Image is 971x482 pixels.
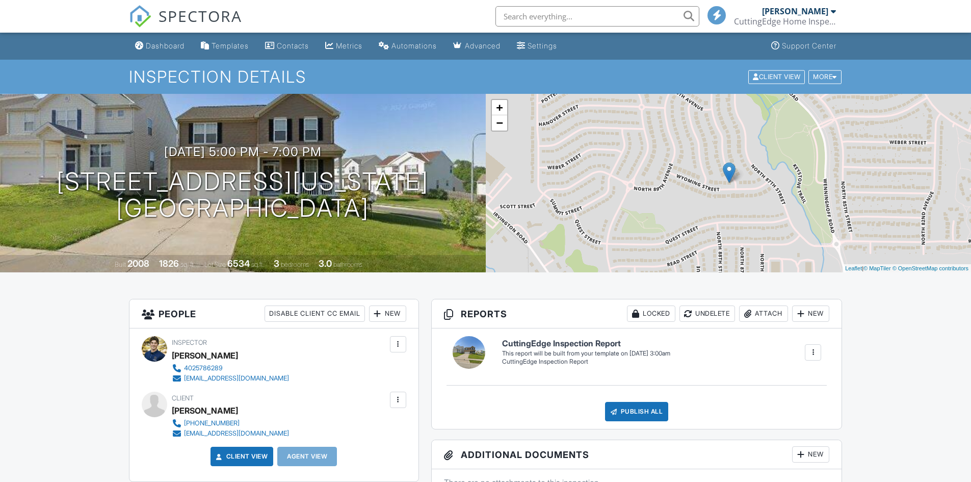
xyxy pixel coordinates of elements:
div: Settings [528,41,557,50]
a: Templates [197,37,253,56]
div: Client View [748,70,805,84]
div: [PERSON_NAME] [172,403,238,418]
a: Client View [747,72,807,80]
div: Support Center [782,41,836,50]
a: Client View [214,451,268,462]
div: CuttingEdge Inspection Report [502,358,670,366]
div: CuttingEdge Home Inspections [734,16,836,27]
a: [PHONE_NUMBER] [172,418,289,428]
h3: [DATE] 5:00 pm - 7:00 pm [164,145,322,159]
a: Leaflet [845,265,862,271]
span: sq. ft. [180,261,195,268]
div: New [792,306,829,322]
a: Metrics [321,37,366,56]
div: 3.0 [319,258,332,269]
h3: Reports [432,299,842,328]
a: Settings [513,37,561,56]
div: Metrics [336,41,362,50]
img: The Best Home Inspection Software - Spectora [129,5,151,28]
div: Attach [739,306,788,322]
h3: Additional Documents [432,440,842,469]
a: Advanced [449,37,505,56]
div: Templates [212,41,249,50]
h1: [STREET_ADDRESS][US_STATE] [GEOGRAPHIC_DATA] [57,168,429,222]
div: Disable Client CC Email [265,306,365,322]
span: Inspector [172,339,207,346]
div: 4025786289 [184,364,223,372]
a: Automations (Basic) [375,37,441,56]
a: © OpenStreetMap contributors [893,265,968,271]
span: bedrooms [281,261,309,268]
a: Support Center [767,37,841,56]
h6: CuttingEdge Inspection Report [502,339,670,348]
span: SPECTORA [159,5,242,27]
div: New [792,446,829,463]
div: [PERSON_NAME] [762,6,828,16]
a: Dashboard [131,37,189,56]
a: Zoom in [492,100,507,115]
a: Zoom out [492,115,507,131]
span: bathrooms [333,261,362,268]
div: 2008 [127,258,149,269]
div: More [808,70,842,84]
div: Contacts [277,41,309,50]
a: 4025786289 [172,363,289,373]
span: sq.ft. [251,261,264,268]
div: Automations [391,41,437,50]
div: Locked [627,306,675,322]
a: [EMAIL_ADDRESS][DOMAIN_NAME] [172,428,289,439]
a: SPECTORA [129,14,242,35]
a: [EMAIL_ADDRESS][DOMAIN_NAME] [172,373,289,384]
a: © MapTiler [863,265,891,271]
div: [PHONE_NUMBER] [184,419,240,427]
span: Client [172,394,194,402]
div: [EMAIL_ADDRESS][DOMAIN_NAME] [184,429,289,438]
div: 6534 [227,258,250,269]
div: | [843,264,971,273]
h1: Inspection Details [129,68,843,86]
div: 1826 [159,258,179,269]
div: This report will be built from your template on [DATE] 3:00am [502,349,670,358]
div: Publish All [605,402,669,421]
a: Contacts [261,37,313,56]
div: Undelete [679,306,735,322]
h3: People [129,299,418,328]
div: New [369,306,406,322]
span: Lot Size [204,261,226,268]
div: Advanced [465,41,501,50]
input: Search everything... [495,6,699,27]
div: Dashboard [146,41,185,50]
div: [EMAIL_ADDRESS][DOMAIN_NAME] [184,374,289,383]
span: Built [115,261,126,268]
div: [PERSON_NAME] [172,348,238,363]
div: 3 [274,258,279,269]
